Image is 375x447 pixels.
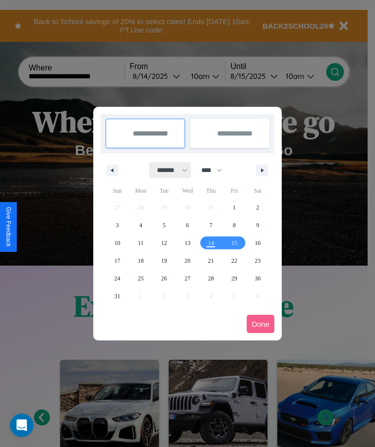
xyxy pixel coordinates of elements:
span: Mon [129,183,152,199]
span: 27 [185,270,190,287]
span: 20 [185,252,190,270]
button: 29 [223,270,246,287]
span: 17 [114,252,120,270]
span: Fri [223,183,246,199]
span: Sat [246,183,269,199]
button: 9 [246,216,269,234]
button: 6 [176,216,199,234]
button: 17 [106,252,129,270]
span: 6 [186,216,189,234]
span: 28 [208,270,214,287]
button: 19 [152,252,176,270]
button: 18 [129,252,152,270]
button: 22 [223,252,246,270]
span: Thu [199,183,223,199]
span: 29 [231,270,237,287]
button: 28 [199,270,223,287]
button: 26 [152,270,176,287]
span: 13 [185,234,190,252]
span: 4 [139,216,142,234]
span: Tue [152,183,176,199]
span: Sun [106,183,129,199]
span: 26 [161,270,167,287]
button: 10 [106,234,129,252]
span: 3 [116,216,119,234]
span: 23 [255,252,261,270]
button: 11 [129,234,152,252]
span: 2 [256,199,259,216]
button: 20 [176,252,199,270]
button: Done [247,315,274,333]
span: 25 [138,270,144,287]
span: 22 [231,252,237,270]
button: 12 [152,234,176,252]
span: 14 [208,234,214,252]
button: 16 [246,234,269,252]
button: 31 [106,287,129,305]
span: 19 [161,252,167,270]
button: 24 [106,270,129,287]
button: 2 [246,199,269,216]
button: 27 [176,270,199,287]
span: 16 [255,234,261,252]
iframe: Intercom live chat [10,413,34,437]
button: 25 [129,270,152,287]
span: 10 [114,234,120,252]
button: 7 [199,216,223,234]
button: 5 [152,216,176,234]
span: 12 [161,234,167,252]
span: 7 [209,216,212,234]
button: 21 [199,252,223,270]
button: 1 [223,199,246,216]
span: 18 [138,252,144,270]
button: 14 [199,234,223,252]
span: 24 [114,270,120,287]
span: 11 [138,234,144,252]
button: 4 [129,216,152,234]
div: Give Feedback [5,207,12,247]
button: 3 [106,216,129,234]
button: 30 [246,270,269,287]
button: 15 [223,234,246,252]
button: 13 [176,234,199,252]
span: 9 [256,216,259,234]
span: Wed [176,183,199,199]
span: 30 [255,270,261,287]
span: 31 [114,287,120,305]
span: 1 [233,199,236,216]
button: 23 [246,252,269,270]
button: 8 [223,216,246,234]
span: 15 [231,234,237,252]
span: 8 [233,216,236,234]
span: 21 [208,252,214,270]
span: 5 [163,216,166,234]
